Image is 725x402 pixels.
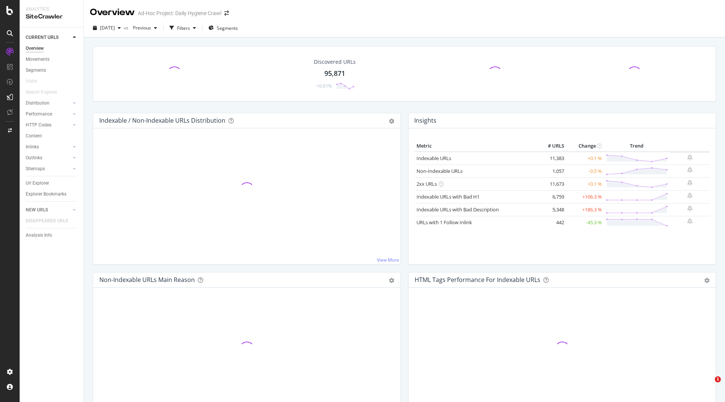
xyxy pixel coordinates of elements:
a: CURRENT URLS [26,34,71,42]
a: Segments [26,66,78,74]
span: vs [124,25,130,31]
div: DISAPPEARED URLS [26,217,68,225]
td: +186.3 % [566,203,604,216]
div: Url Explorer [26,179,49,187]
th: Change [566,140,604,152]
button: Filters [167,22,199,34]
div: Discovered URLs [314,58,356,66]
div: Indexable / Non-Indexable URLs Distribution [99,117,225,124]
th: # URLS [536,140,566,152]
td: 442 [536,216,566,229]
div: +0.61% [316,83,332,89]
div: Inlinks [26,143,39,151]
td: +106.3 % [566,190,604,203]
button: Segments [205,22,241,34]
th: Metric [415,140,536,152]
div: arrow-right-arrow-left [224,11,229,16]
div: NEW URLS [26,206,48,214]
div: Visits [26,77,37,85]
td: 11,673 [536,177,566,190]
a: Performance [26,110,71,118]
a: Indexable URLs [416,155,451,162]
span: Previous [130,25,151,31]
div: Performance [26,110,52,118]
div: bell-plus [687,218,693,224]
div: Non-Indexable URLs Main Reason [99,276,195,283]
a: Outlinks [26,154,71,162]
a: Indexable URLs with Bad H1 [416,193,480,200]
a: Movements [26,55,78,63]
a: Content [26,132,78,140]
a: Inlinks [26,143,71,151]
div: Segments [26,66,46,74]
a: Explorer Bookmarks [26,190,78,198]
a: HTTP Codes [26,121,71,129]
a: Search Engines [26,88,65,96]
div: Overview [26,45,44,52]
div: Movements [26,55,49,63]
td: 6,759 [536,190,566,203]
a: Analysis Info [26,231,78,239]
a: View More [377,257,399,263]
h4: Insights [414,116,437,126]
a: Visits [26,77,45,85]
td: -0.5 % [566,165,604,177]
th: Trend [604,140,670,152]
a: Indexable URLs with Bad Description [416,206,499,213]
div: SiteCrawler [26,12,77,21]
td: +0.1 % [566,177,604,190]
a: URLs with 1 Follow Inlink [416,219,472,226]
td: 1,057 [536,165,566,177]
a: NEW URLS [26,206,71,214]
td: -45.3 % [566,216,604,229]
a: 2xx URLs [416,180,437,187]
div: bell-plus [687,205,693,211]
div: gear [389,119,394,124]
div: Overview [90,6,135,19]
div: HTML Tags Performance for Indexable URLs [415,276,540,283]
div: Content [26,132,42,140]
div: Search Engines [26,88,57,96]
td: 5,348 [536,203,566,216]
div: bell-plus [687,180,693,186]
div: gear [704,278,710,283]
div: CURRENT URLS [26,34,59,42]
button: [DATE] [90,22,124,34]
div: Analysis Info [26,231,52,239]
div: 95,871 [324,69,345,79]
span: Segments [217,25,238,31]
a: Non-Indexable URLs [416,168,463,174]
div: Explorer Bookmarks [26,190,66,198]
div: Analytics [26,6,77,12]
div: Outlinks [26,154,42,162]
a: Sitemaps [26,165,71,173]
iframe: Intercom live chat [699,376,717,394]
div: bell-plus [687,154,693,160]
td: +0.1 % [566,152,604,165]
a: Url Explorer [26,179,78,187]
div: Filters [177,25,190,31]
div: Ad-Hoc Project: Daily Hygiene Crawl [138,9,221,17]
a: Distribution [26,99,71,107]
a: DISAPPEARED URLS [26,217,76,225]
span: 2025 Sep. 16th [100,25,115,31]
div: HTTP Codes [26,121,51,129]
div: bell-plus [687,167,693,173]
div: gear [389,278,394,283]
div: Sitemaps [26,165,45,173]
span: 1 [715,376,721,382]
a: Overview [26,45,78,52]
td: 11,383 [536,152,566,165]
div: Distribution [26,99,49,107]
div: bell-plus [687,193,693,199]
button: Previous [130,22,160,34]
